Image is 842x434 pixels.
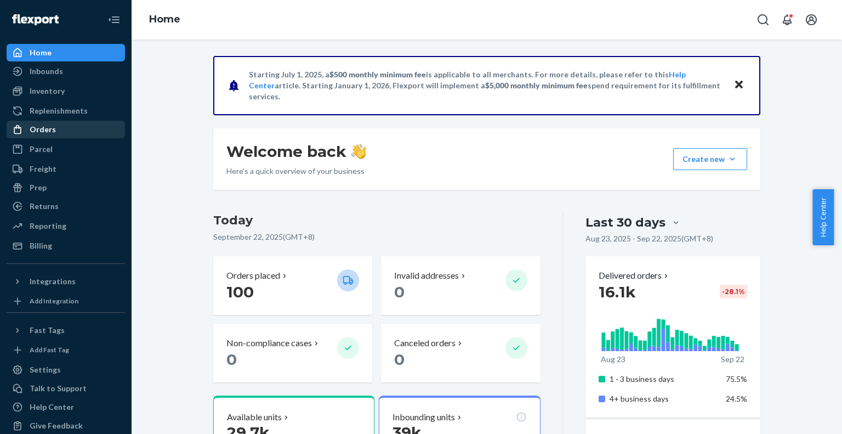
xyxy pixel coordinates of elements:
p: Starting July 1, 2025, a is applicable to all merchants. For more details, please refer to this a... [249,69,723,102]
a: Help Center [7,398,125,416]
div: Add Integration [30,296,78,306]
div: Replenishments [30,105,88,116]
div: Integrations [30,276,76,287]
div: Billing [30,240,52,251]
img: Flexport logo [12,14,59,25]
p: 1 - 3 business days [610,374,718,385]
h1: Welcome back [226,142,366,161]
button: Non-compliance cases 0 [213,324,372,382]
span: 0 [394,283,405,301]
div: Settings [30,364,61,375]
button: Open account menu [800,9,822,31]
a: Add Fast Tag [7,343,125,357]
div: Home [30,47,52,58]
div: Freight [30,164,56,174]
div: Give Feedback [30,420,83,431]
span: 0 [394,350,405,369]
span: 75.5% [726,374,747,384]
div: Inventory [30,86,65,97]
a: Inbounds [7,63,125,80]
p: September 22, 2025 ( GMT+8 ) [213,232,541,243]
div: Fast Tags [30,325,65,336]
p: Aug 23 [601,354,625,365]
p: Inbounding units [392,411,455,424]
button: Create new [673,148,747,170]
div: Last 30 days [585,214,665,231]
button: Close Navigation [103,9,125,31]
a: Talk to Support [7,380,125,397]
a: Inventory [7,82,125,100]
a: Freight [7,160,125,178]
button: Invalid addresses 0 [381,256,540,315]
a: Home [149,13,180,25]
a: Prep [7,179,125,196]
div: Parcel [30,144,53,155]
span: $5,000 monthly minimum fee [485,81,588,90]
div: Talk to Support [30,383,87,394]
span: 0 [226,350,237,369]
h3: Today [213,212,541,229]
a: Billing [7,237,125,255]
div: -28.1 % [720,285,747,298]
button: Open Search Box [752,9,774,31]
div: Reporting [30,221,66,232]
button: Fast Tags [7,322,125,339]
button: Help Center [812,189,834,245]
p: Aug 23, 2025 - Sep 22, 2025 ( GMT+8 ) [585,233,713,244]
div: Returns [30,201,59,212]
div: Orders [30,124,56,135]
p: Sep 22 [721,354,744,365]
div: Add Fast Tag [30,345,69,354]
a: Settings [7,361,125,379]
p: Available units [227,411,282,424]
p: Here’s a quick overview of your business [226,166,366,177]
button: Delivered orders [599,269,670,282]
button: Open notifications [776,9,798,31]
button: Close [732,77,746,93]
p: Non-compliance cases [226,337,312,350]
p: Canceled orders [394,337,456,350]
span: 24.5% [726,394,747,403]
span: 16.1k [599,283,636,301]
span: 100 [226,283,254,301]
span: $500 monthly minimum fee [329,70,426,79]
p: Invalid addresses [394,269,459,282]
div: Inbounds [30,66,63,77]
a: Returns [7,198,125,215]
button: Canceled orders 0 [381,324,540,382]
a: Orders [7,121,125,138]
a: Add Integration [7,295,125,308]
div: Help Center [30,402,74,413]
a: Replenishments [7,102,125,120]
div: Prep [30,182,47,193]
button: Orders placed 100 [213,256,372,315]
a: Reporting [7,217,125,235]
button: Integrations [7,273,125,290]
a: Home [7,44,125,61]
p: Orders placed [226,269,280,282]
img: hand-wave emoji [351,144,366,159]
ol: breadcrumbs [140,4,189,36]
p: 4+ business days [610,393,718,404]
a: Parcel [7,140,125,158]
